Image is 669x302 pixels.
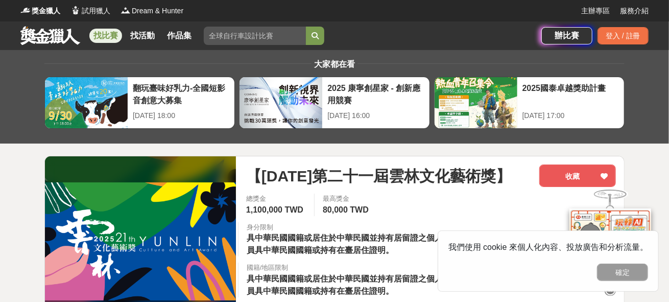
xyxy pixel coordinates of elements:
a: 辦比賽 [541,27,592,44]
a: 2025 康寧創星家 - 創新應用競賽[DATE] 16:00 [239,77,429,129]
a: 服務介紹 [620,6,649,16]
div: 2025 康寧創星家 - 創新應用競賽 [327,82,424,105]
img: d2146d9a-e6f6-4337-9592-8cefde37ba6b.png [569,208,651,276]
a: 2025國泰卓越獎助計畫[DATE] 17:00 [434,77,625,129]
img: Logo [20,5,31,15]
span: 獎金獵人 [32,6,60,16]
img: Cover Image [45,182,236,300]
span: 試用獵人 [82,6,110,16]
a: LogoDream & Hunter [121,6,183,16]
div: 國籍/地區限制 [247,263,616,273]
span: 【[DATE]第二十一屆雲林文化藝術獎】 [246,165,511,188]
a: 作品集 [163,29,196,43]
button: 收藏 [539,165,616,187]
div: [DATE] 16:00 [327,110,424,121]
a: Logo試用獵人 [70,6,110,16]
a: 翻玩臺味好乳力-全國短影音創意大募集[DATE] 18:00 [44,77,235,129]
span: 具中華民國國籍或居住於中華民國並持有居留證之個人或團體，以團體參賽者， 需有二分之一以上成員具中華民國國籍或持有在臺居住證明。 [247,234,608,254]
input: 全球自行車設計比賽 [204,27,306,45]
div: 身分限制 [247,222,616,233]
a: 找活動 [126,29,159,43]
span: 大家都在看 [312,60,357,68]
div: 翻玩臺味好乳力-全國短影音創意大募集 [133,82,229,105]
div: [DATE] 18:00 [133,110,229,121]
button: 確定 [597,264,648,281]
a: Logo獎金獵人 [20,6,60,16]
span: 80,000 TWD [323,205,369,214]
img: Logo [121,5,131,15]
span: Dream & Hunter [132,6,183,16]
span: 總獎金 [246,194,306,204]
span: 具中華民國國籍或居住於中華民國並持有居留證之個人或團體，以團體參賽者， 需有二分之一以上成員具中華民國國籍或持有在臺居住證明。 [247,274,608,295]
div: 2025國泰卓越獎助計畫 [522,82,619,105]
a: 找比賽 [89,29,122,43]
img: Logo [70,5,81,15]
span: 1,100,000 TWD [246,205,303,214]
a: 主辦專區 [581,6,610,16]
div: [DATE] 17:00 [522,110,619,121]
span: 最高獎金 [323,194,371,204]
div: 登入 / 註冊 [598,27,649,44]
span: 我們使用 cookie 來個人化內容、投放廣告和分析流量。 [448,243,648,251]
